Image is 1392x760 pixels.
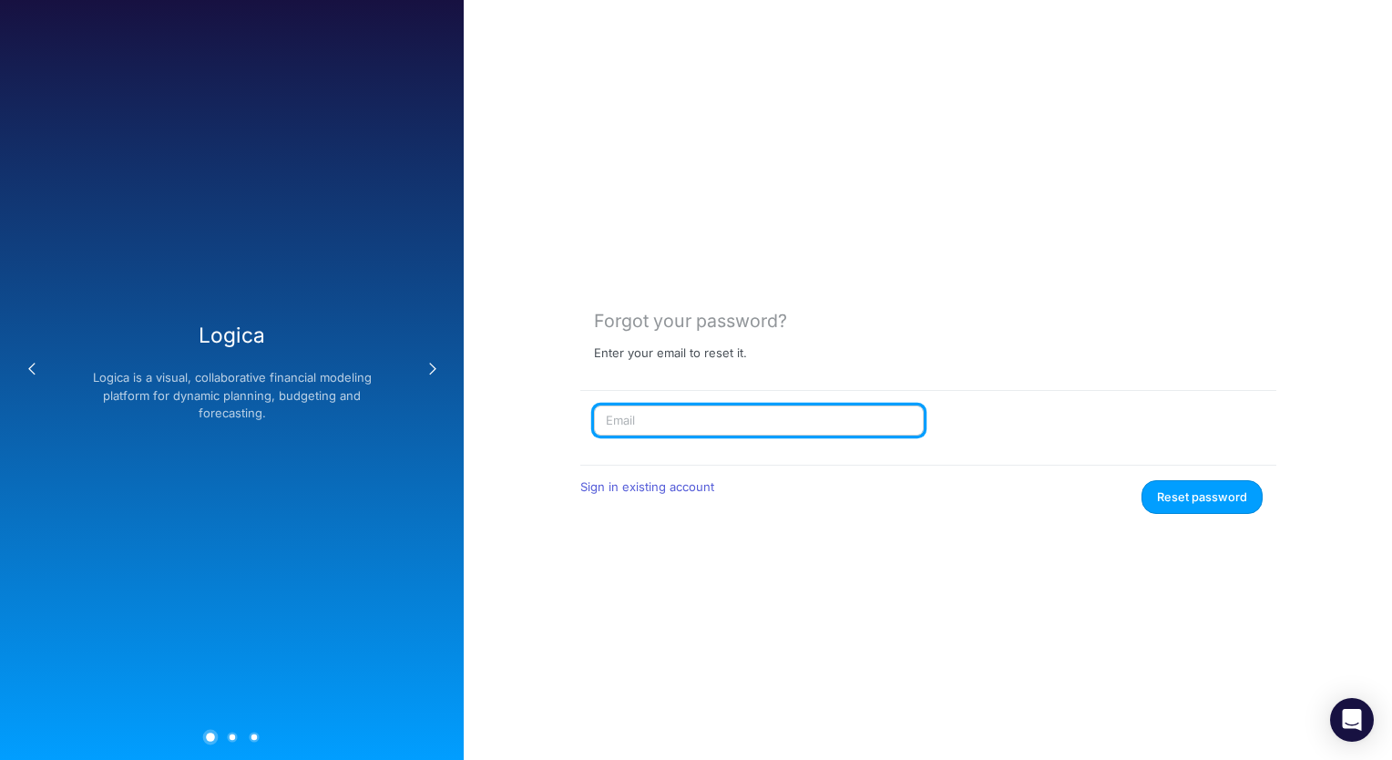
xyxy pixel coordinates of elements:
[594,311,1263,332] div: Forgot your password?
[1141,480,1263,514] button: Reset password
[87,323,376,347] h3: Logica
[580,479,714,494] a: Sign in existing account
[594,346,747,361] p: Enter your email to reset it.
[1330,698,1374,742] div: Open Intercom Messenger
[227,732,237,742] button: 2
[202,729,218,745] button: 1
[594,406,924,436] input: Email
[87,369,376,423] p: Logica is a visual, collaborative financial modeling platform for dynamic planning, budgeting and...
[414,351,450,387] button: Next
[249,732,259,742] button: 3
[14,351,50,387] button: Previous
